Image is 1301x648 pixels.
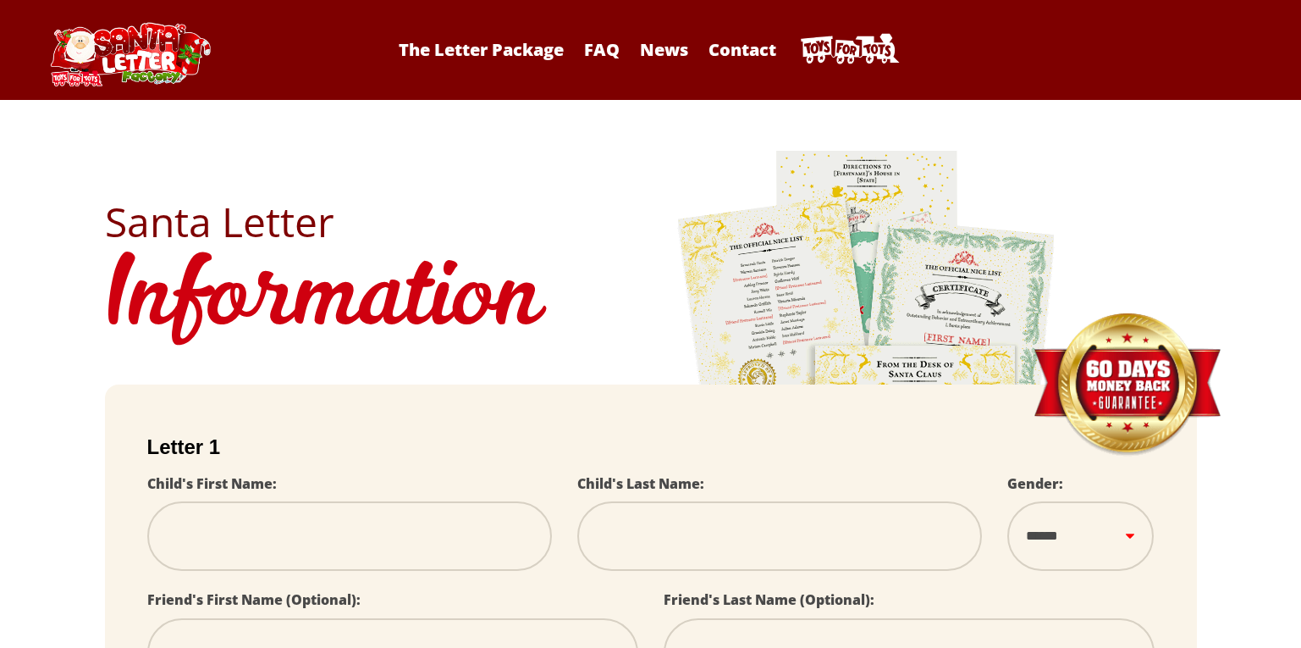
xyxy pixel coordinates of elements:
label: Gender: [1007,474,1063,493]
a: Contact [700,38,785,61]
label: Friend's First Name (Optional): [147,590,361,609]
label: Child's First Name: [147,474,277,493]
img: Santa Letter Logo [45,22,214,86]
a: News [631,38,697,61]
img: letters.png [676,148,1057,622]
h2: Santa Letter [105,202,1197,242]
a: The Letter Package [390,38,572,61]
label: Child's Last Name: [577,474,704,493]
a: FAQ [576,38,628,61]
h2: Letter 1 [147,435,1155,459]
h1: Information [105,242,1197,359]
img: Money Back Guarantee [1032,313,1222,457]
label: Friend's Last Name (Optional): [664,590,874,609]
